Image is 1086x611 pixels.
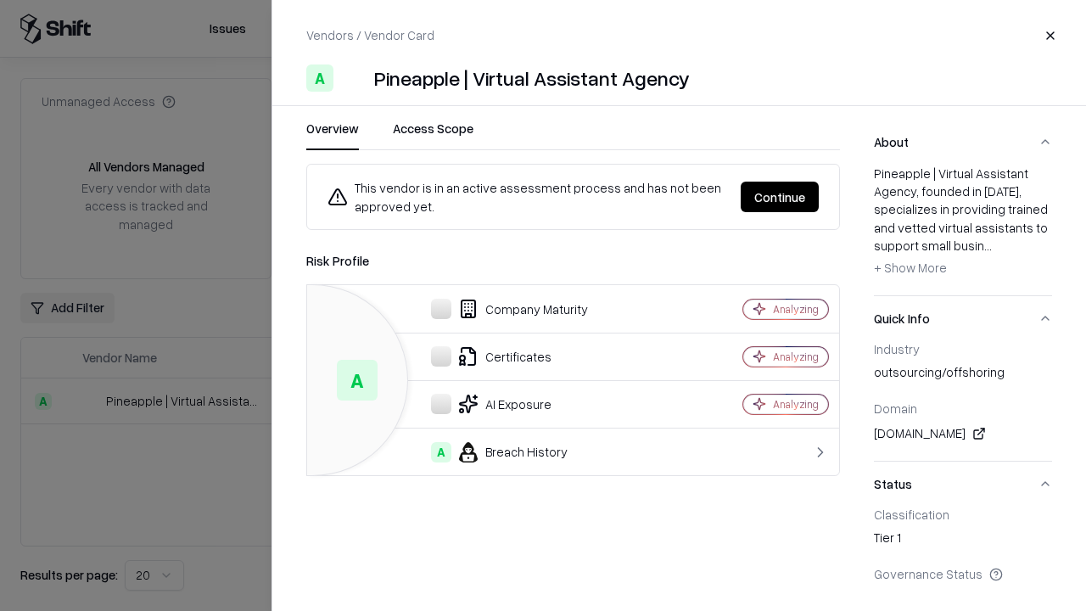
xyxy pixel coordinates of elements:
div: Governance Status [874,566,1052,581]
div: This vendor is in an active assessment process and has not been approved yet. [327,178,727,216]
div: Pineapple | Virtual Assistant Agency [374,64,690,92]
div: Industry [874,341,1052,356]
button: Access Scope [393,120,473,150]
div: Certificates [321,346,684,367]
div: Risk Profile [306,250,840,271]
div: A [306,64,333,92]
div: About [874,165,1052,295]
div: outsourcing/offshoring [874,363,1052,387]
p: Vendors / Vendor Card [306,26,434,44]
span: + Show More [874,260,947,275]
div: Analyzing [773,397,819,412]
div: Breach History [321,442,684,462]
div: Classification [874,507,1052,522]
div: AI Exposure [321,394,684,414]
div: Quick Info [874,341,1052,461]
div: A [431,442,451,462]
div: Tier 1 [874,529,1052,552]
button: About [874,120,1052,165]
button: Continue [741,182,819,212]
button: + Show More [874,255,947,282]
button: Status [874,462,1052,507]
div: A [337,360,378,401]
button: Overview [306,120,359,150]
div: Pineapple | Virtual Assistant Agency, founded in [DATE], specializes in providing trained and vet... [874,165,1052,282]
div: [DOMAIN_NAME] [874,423,1052,444]
div: Domain [874,401,1052,416]
div: Company Maturity [321,299,684,319]
div: Analyzing [773,302,819,317]
span: ... [984,238,992,253]
div: Analyzing [773,350,819,364]
button: Quick Info [874,296,1052,341]
img: Pineapple | Virtual Assistant Agency [340,64,367,92]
